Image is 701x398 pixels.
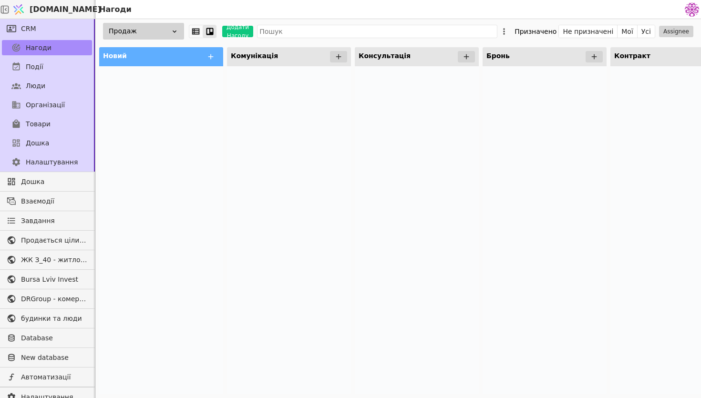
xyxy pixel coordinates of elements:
span: Комунікація [231,52,278,60]
span: Події [26,62,43,72]
span: будинки та люди [21,314,87,324]
span: Взаємодії [21,196,87,206]
a: Події [2,59,92,74]
a: Продається цілий будинок [PERSON_NAME] нерухомість [2,233,92,248]
span: CRM [21,24,36,34]
button: Не призначені [559,25,618,38]
span: Бронь [486,52,510,60]
div: Призначено [515,25,557,38]
a: Дошка [2,135,92,151]
span: Організації [26,100,65,110]
a: Завдання [2,213,92,228]
span: Продається цілий будинок [PERSON_NAME] нерухомість [21,235,87,245]
div: Продаж [103,23,184,40]
span: DRGroup - комерційна нерухоомість [21,294,87,304]
button: Assignee [659,26,693,37]
a: Автоматизації [2,369,92,385]
a: Bursa Lviv Invest [2,272,92,287]
button: Усі [638,25,655,38]
a: Дошка [2,174,92,189]
a: будинки та люди [2,311,92,326]
a: Взаємодії [2,194,92,209]
a: Нагоди [2,40,92,55]
span: Налаштування [26,157,78,167]
span: Дошка [26,138,49,148]
a: [DOMAIN_NAME] [10,0,95,19]
img: 137b5da8a4f5046b86490006a8dec47a [685,2,699,17]
a: New database [2,350,92,365]
span: Дошка [21,177,87,187]
a: Додати Нагоду [216,26,253,37]
span: Консультація [359,52,411,60]
span: Нагоди [26,43,52,53]
span: Контракт [614,52,650,60]
span: Bursa Lviv Invest [21,275,87,285]
span: ЖК З_40 - житлова та комерційна нерухомість класу Преміум [21,255,87,265]
span: Завдання [21,216,55,226]
span: [DOMAIN_NAME] [30,4,101,15]
span: Новий [103,52,127,60]
a: Організації [2,97,92,112]
span: Автоматизації [21,372,87,382]
a: Товари [2,116,92,132]
input: Пошук [257,25,497,38]
a: ЖК З_40 - житлова та комерційна нерухомість класу Преміум [2,252,92,267]
span: New database [21,353,87,363]
span: Database [21,333,87,343]
span: Люди [26,81,45,91]
img: Logo [11,0,26,19]
button: Додати Нагоду [222,26,253,37]
h2: Нагоди [95,4,132,15]
button: Мої [618,25,638,38]
a: Database [2,330,92,346]
span: Товари [26,119,51,129]
a: DRGroup - комерційна нерухоомість [2,291,92,306]
a: CRM [2,21,92,36]
a: Люди [2,78,92,93]
a: Налаштування [2,154,92,170]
